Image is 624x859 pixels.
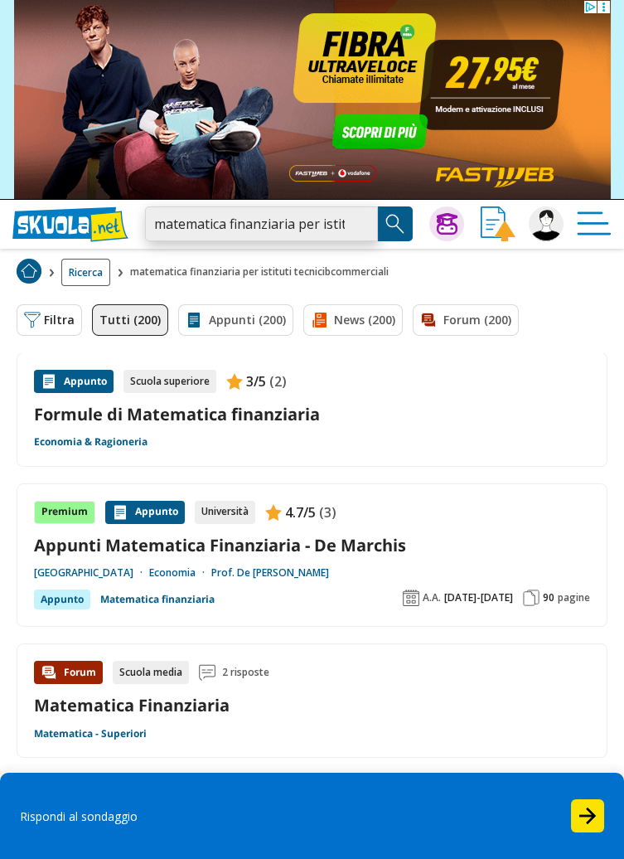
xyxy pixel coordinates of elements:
img: News filtro contenuto [311,312,327,328]
span: matematica finanziaria per istituti tecnicibcommerciali [130,259,395,286]
span: 2 risposte [222,661,269,684]
img: Appunti filtro contenuto [186,312,202,328]
div: Appunto [34,370,114,393]
img: Anno accademico [403,590,419,606]
img: buffalmacco1965 [529,206,564,241]
input: Cerca appunti, riassunti o versioni [145,206,378,241]
img: Appunti contenuto [41,373,57,390]
img: Menù [577,206,612,241]
div: Scuola superiore [123,370,216,393]
img: Forum contenuto [41,664,57,681]
div: Forum [34,661,103,684]
a: Appunti Matematica Finanziaria - De Marchis [34,534,590,556]
a: Economia [149,566,211,580]
a: Prof. De [PERSON_NAME] [211,566,329,580]
a: Ricerca [61,259,110,286]
div: Università [195,501,255,524]
img: Forum filtro contenuto [420,312,437,328]
span: A.A. [423,591,441,604]
div: Scuola media [113,661,189,684]
div: Rispondi al sondaggio [20,808,458,824]
img: Appunti contenuto [265,504,282,521]
a: Formule di Matematica finanziaria [34,403,590,425]
img: Chiedi Tutor AI [437,214,457,235]
span: (3) [319,502,336,523]
a: Matematica - Superiori [34,727,147,740]
button: Search Button [378,206,413,241]
a: Forum (200) [413,304,519,336]
img: Cerca appunti, riassunti o versioni [383,211,408,236]
a: Matematica Finanziaria [34,694,230,716]
a: [GEOGRAPHIC_DATA] [34,566,149,580]
img: Commenti lettura [199,664,215,681]
img: Appunti contenuto [112,504,128,521]
span: 4.7/5 [285,502,316,523]
button: Filtra [17,304,82,336]
span: [DATE]-[DATE] [444,591,513,604]
a: News (200) [303,304,403,336]
img: Appunti contenuto [226,373,243,390]
a: Economia & Ragioneria [34,435,148,449]
button: Start the survey [571,799,604,832]
img: Pagine [523,590,539,606]
img: Filtra filtri mobile [24,312,41,328]
img: Home [17,259,41,284]
a: Appunti (200) [178,304,293,336]
div: Premium [34,501,95,524]
div: Appunto [105,501,185,524]
a: Tutti (200) [92,304,168,336]
a: Home [17,259,41,286]
img: Invia appunto [481,206,515,241]
span: (2) [269,371,287,392]
span: 3/5 [246,371,266,392]
span: pagine [558,591,590,604]
div: Appunto [34,590,90,609]
span: 90 [543,591,554,604]
a: Matematica finanziaria [100,590,215,609]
